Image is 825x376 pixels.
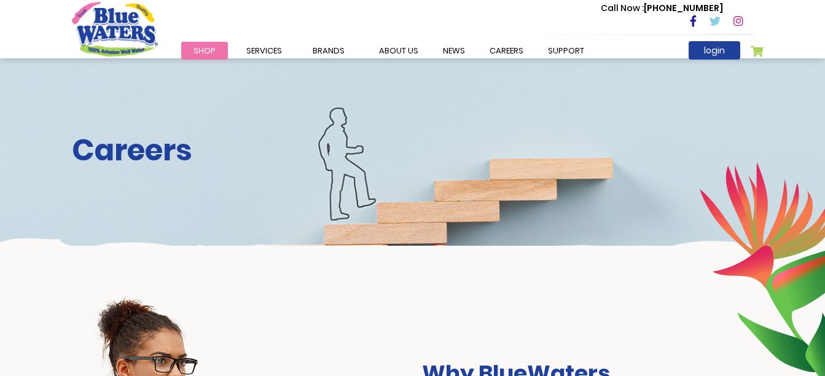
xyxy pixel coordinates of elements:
[601,2,723,15] p: [PHONE_NUMBER]
[72,2,158,56] a: store logo
[601,2,644,14] span: Call Now :
[477,42,536,60] a: careers
[72,133,754,168] h2: Careers
[536,42,596,60] a: support
[367,42,431,60] a: about us
[431,42,477,60] a: News
[313,45,345,57] span: Brands
[194,45,216,57] span: Shop
[689,41,740,60] a: login
[246,45,282,57] span: Services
